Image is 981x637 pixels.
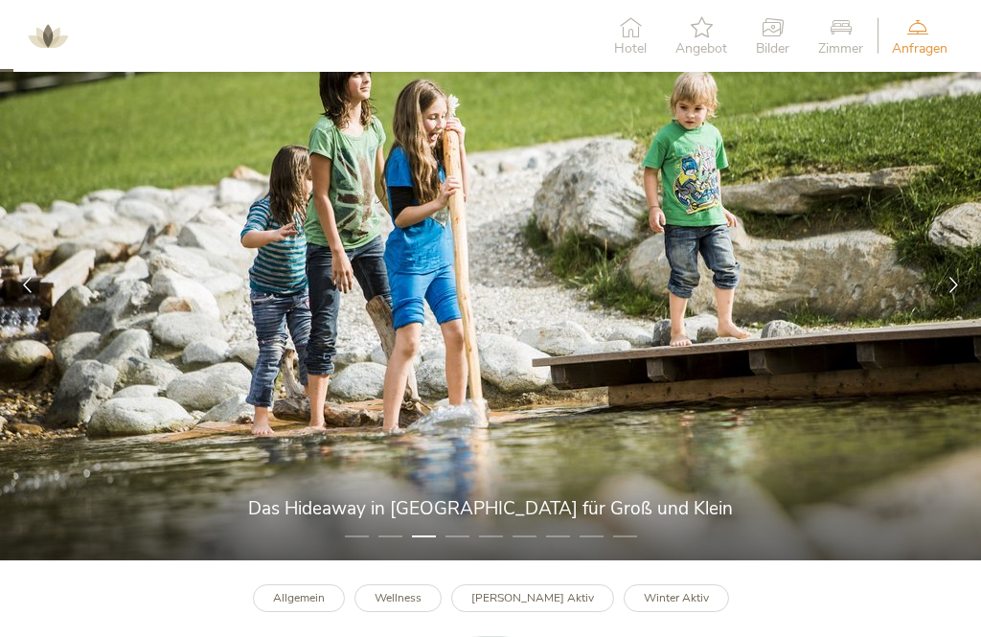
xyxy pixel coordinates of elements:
[756,42,789,56] span: Bilder
[253,584,345,612] a: Allgemein
[614,42,647,56] span: Hotel
[19,29,77,42] a: AMONTI & LUNARIS Wellnessresort
[375,590,422,605] b: Wellness
[644,590,709,605] b: Winter Aktiv
[451,584,614,612] a: [PERSON_NAME] Aktiv
[354,584,442,612] a: Wellness
[675,42,727,56] span: Angebot
[273,590,325,605] b: Allgemein
[818,42,863,56] span: Zimmer
[624,584,729,612] a: Winter Aktiv
[892,42,947,56] span: Anfragen
[19,8,77,65] img: AMONTI & LUNARIS Wellnessresort
[471,590,594,605] b: [PERSON_NAME] Aktiv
